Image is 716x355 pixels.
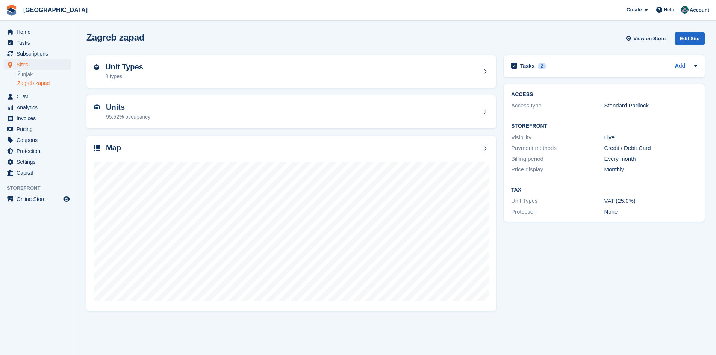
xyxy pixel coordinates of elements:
[17,27,62,37] span: Home
[17,157,62,167] span: Settings
[511,92,697,98] h2: ACCESS
[511,155,604,163] div: Billing period
[511,197,604,205] div: Unit Types
[17,71,71,78] a: Žitnjak
[105,63,143,71] h2: Unit Types
[511,187,697,193] h2: Tax
[633,35,666,42] span: View on Store
[20,4,91,16] a: [GEOGRAPHIC_DATA]
[17,91,62,102] span: CRM
[511,144,604,153] div: Payment methods
[4,157,71,167] a: menu
[4,102,71,113] a: menu
[105,73,143,80] div: 3 types
[62,195,71,204] a: Preview store
[17,113,62,124] span: Invoices
[106,144,121,152] h2: Map
[675,32,705,45] div: Edit Site
[4,48,71,59] a: menu
[690,6,709,14] span: Account
[511,133,604,142] div: Visibility
[4,168,71,178] a: menu
[6,5,17,16] img: stora-icon-8386f47178a22dfd0bd8f6a31ec36ba5ce8667c1dd55bd0f319d3a0aa187defe.svg
[520,63,535,69] h2: Tasks
[86,95,496,128] a: Units 95.52% occupancy
[17,38,62,48] span: Tasks
[604,144,697,153] div: Credit / Debit Card
[538,63,546,69] div: 2
[94,64,99,70] img: unit-type-icn-2b2737a686de81e16bb02015468b77c625bbabd49415b5ef34ead5e3b44a266d.svg
[86,32,145,42] h2: Zagreb zapad
[4,194,71,204] a: menu
[17,146,62,156] span: Protection
[17,102,62,113] span: Analytics
[4,59,71,70] a: menu
[604,101,697,110] div: Standard Padlock
[4,38,71,48] a: menu
[94,145,100,151] img: map-icn-33ee37083ee616e46c38cad1a60f524a97daa1e2b2c8c0bc3eb3415660979fc1.svg
[4,91,71,102] a: menu
[511,123,697,129] h2: Storefront
[625,32,669,45] a: View on Store
[7,184,75,192] span: Storefront
[604,208,697,216] div: None
[681,6,689,14] img: Željko Gobac
[604,165,697,174] div: Monthly
[675,32,705,48] a: Edit Site
[17,194,62,204] span: Online Store
[17,80,71,87] a: Zagreb zapad
[17,168,62,178] span: Capital
[17,59,62,70] span: Sites
[604,133,697,142] div: Live
[106,103,150,112] h2: Units
[17,48,62,59] span: Subscriptions
[4,113,71,124] a: menu
[627,6,642,14] span: Create
[86,136,496,311] a: Map
[604,155,697,163] div: Every month
[17,124,62,134] span: Pricing
[4,146,71,156] a: menu
[4,27,71,37] a: menu
[675,62,685,71] a: Add
[17,135,62,145] span: Coupons
[86,55,496,88] a: Unit Types 3 types
[664,6,674,14] span: Help
[94,104,100,110] img: unit-icn-7be61d7bf1b0ce9d3e12c5938cc71ed9869f7b940bace4675aadf7bd6d80202e.svg
[511,101,604,110] div: Access type
[4,135,71,145] a: menu
[511,208,604,216] div: Protection
[604,197,697,205] div: VAT (25.0%)
[4,124,71,134] a: menu
[106,113,150,121] div: 95.52% occupancy
[511,165,604,174] div: Price display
